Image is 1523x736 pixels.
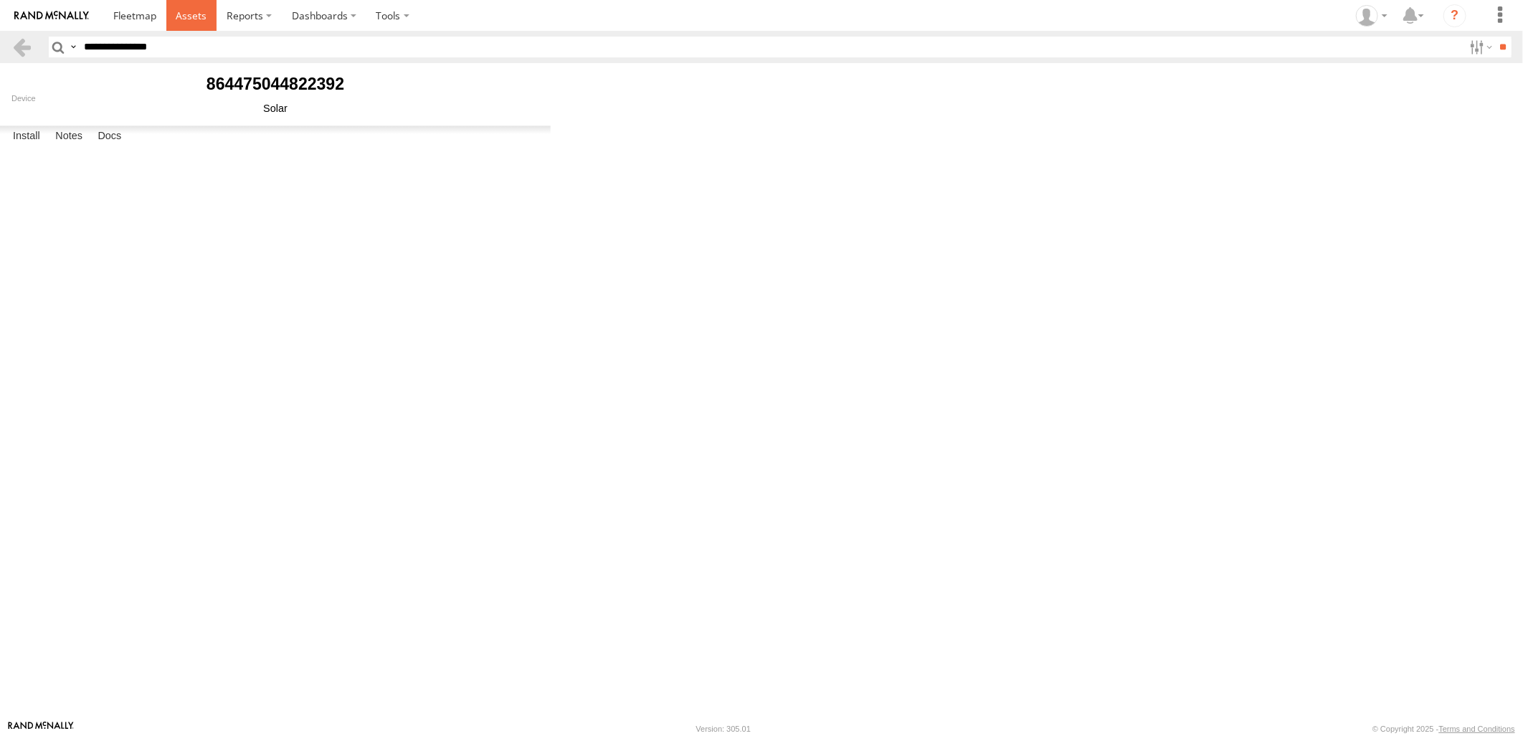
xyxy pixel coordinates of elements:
b: 864475044822392 [207,75,344,93]
img: rand-logo.svg [14,11,89,21]
div: Solar [11,103,539,114]
div: Device [11,94,539,103]
div: Jared Benson [1351,5,1392,27]
label: Search Query [67,37,79,57]
label: Install [6,126,47,146]
div: Version: 305.01 [696,725,751,733]
a: Terms and Conditions [1439,725,1515,733]
i: ? [1443,4,1466,27]
div: © Copyright 2025 - [1372,725,1515,733]
label: Notes [48,126,90,146]
label: Docs [90,126,128,146]
a: Visit our Website [8,722,74,736]
label: Search Filter Options [1464,37,1495,57]
a: Back to previous Page [11,37,32,57]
